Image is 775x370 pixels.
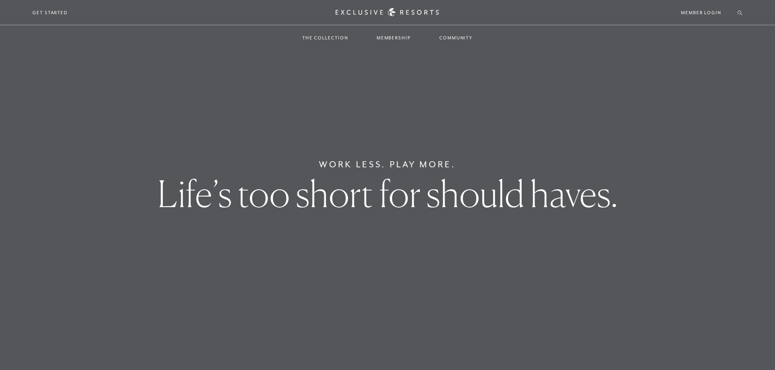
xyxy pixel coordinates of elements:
h6: Work Less. Play More. [319,158,456,171]
a: Member Login [681,9,721,16]
h1: Life’s too short for should haves. [157,175,618,212]
a: Community [431,26,481,50]
a: The Collection [294,26,356,50]
a: Membership [369,26,419,50]
a: Get Started [33,9,68,16]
